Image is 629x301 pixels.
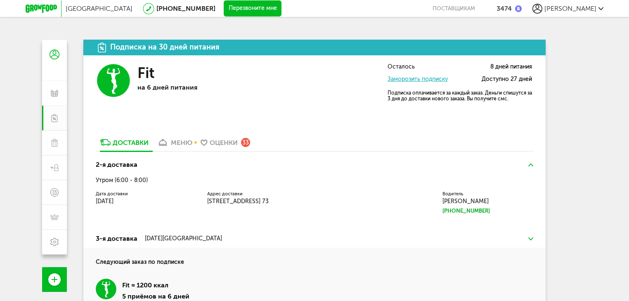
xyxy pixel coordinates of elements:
[96,248,533,266] h4: Следующий заказ по подписке
[196,138,254,151] a: Оценки 33
[515,5,522,12] img: bonus_b.cdccf46.png
[388,90,532,102] p: Подписка оплачивается за каждый заказ. Деньги спишутся за 3 дня до доставки нового заказа. Вы пол...
[96,177,533,184] div: Утром (6:00 - 8:00)
[110,43,220,51] div: Подписка на 30 дней питания
[96,198,114,205] span: [DATE]
[528,237,533,240] img: arrow-down-green.fb8ae4f.svg
[171,139,192,147] div: меню
[96,160,137,170] div: 2-я доставка
[241,138,250,147] div: 33
[137,83,257,91] p: на 6 дней питания
[96,192,195,196] label: Дата доставки
[156,5,215,12] a: [PHONE_NUMBER]
[122,292,189,301] div: 5 приёмов на 6 дней
[145,235,222,242] div: [DATE][GEOGRAPHIC_DATA]
[66,5,132,12] span: [GEOGRAPHIC_DATA]
[137,64,154,82] h3: Fit
[98,43,106,52] img: icon.da23462.svg
[96,234,137,244] div: 3-я доставка
[96,138,153,151] a: Доставки
[442,207,533,215] a: [PHONE_NUMBER]
[113,139,149,147] div: Доставки
[490,64,532,70] span: 8 дней питания
[122,279,189,292] div: Fit ≈ 1200 ккал
[442,192,533,196] label: Водитель
[210,139,238,147] div: Оценки
[388,76,448,83] a: Заморозить подписку
[497,5,512,12] div: 3474
[207,198,269,205] span: [STREET_ADDRESS] 73
[388,64,415,70] span: Осталось
[153,138,196,151] a: меню
[442,198,489,205] span: [PERSON_NAME]
[544,5,596,12] span: [PERSON_NAME]
[224,0,281,17] button: Перезвоните мне
[482,76,532,83] span: Доступно 27 дней
[207,192,319,196] label: Адрес доставки
[528,164,533,166] img: arrow-up-green.5eb5f82.svg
